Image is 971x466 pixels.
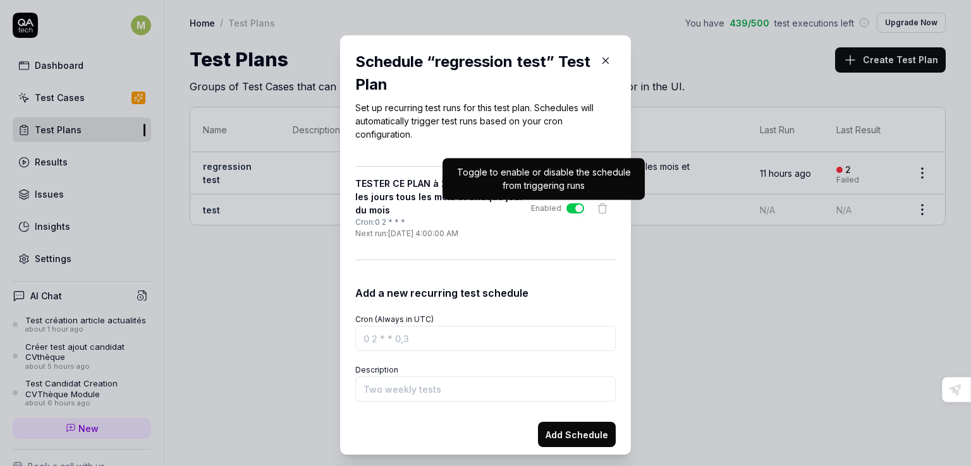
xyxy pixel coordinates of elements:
button: Close Modal [595,51,616,71]
input: Two weekly tests [355,376,616,402]
div: Schedule “ regression test ” Test Plan [355,51,590,96]
div: Next run: [DATE] 4:00:00 AM [355,228,526,239]
div: Enabled [531,203,561,214]
div: Add a new recurring test schedule [355,280,616,301]
button: Enabled [566,203,584,213]
div: Cron: 0 2 * * * [355,217,526,228]
input: 0 2 * * 0,3 [355,326,616,351]
p: Set up recurring test runs for this test plan. Schedules will automatically trigger test runs bas... [355,101,616,141]
button: Add Schedule [538,422,616,447]
label: Description [355,365,398,374]
label: Cron (Always in UTC) [355,314,434,324]
h4: TESTER CE PLAN à 2H du matin tous les jours tous les mois et chaque jour du mois [355,177,526,217]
